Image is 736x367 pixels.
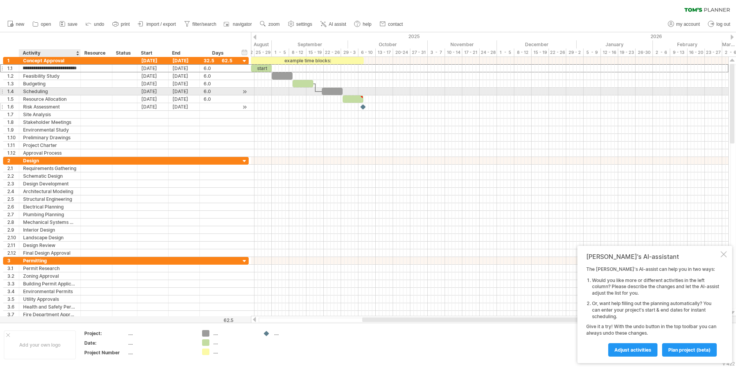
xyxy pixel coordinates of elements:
span: settings [296,22,312,27]
div: Permitting [23,257,77,264]
div: 6.0 [204,80,233,87]
div: 23 - 27 [705,48,722,57]
div: .... [274,330,316,337]
div: Approval Process [23,149,77,157]
div: 17 - 21 [462,48,480,57]
div: .... [213,349,255,355]
div: 2.7 [7,211,19,218]
div: Design Review [23,242,77,249]
div: Activity [23,49,76,57]
div: 8 - 12 [289,48,306,57]
a: print [110,19,132,29]
a: zoom [258,19,282,29]
div: [DATE] [169,65,200,72]
div: End [172,49,195,57]
div: September 2025 [272,40,348,48]
div: Fire Department Approval [23,311,77,318]
div: December 2025 [497,40,577,48]
div: Project Number [84,349,127,356]
div: 24 - 28 [480,48,497,57]
div: v 422 [723,361,735,367]
div: 2.1 [7,165,19,172]
div: Schematic Design [23,172,77,180]
div: [DATE] [137,80,169,87]
div: Zoning Approval [23,272,77,280]
div: .... [213,339,255,346]
a: undo [84,19,107,29]
span: import / export [146,22,176,27]
div: Start [141,49,164,57]
div: 6.0 [204,95,233,103]
div: Risk Assessment [23,103,77,110]
div: Requirements Gathering [23,165,77,172]
div: Feasibility Study [23,72,77,80]
div: 1.8 [7,118,19,126]
div: [DATE] [137,65,169,72]
span: plan project (beta) [668,347,711,353]
div: [DATE] [137,95,169,103]
div: .... [128,330,193,337]
span: Adjust activities [614,347,651,353]
span: save [68,22,77,27]
div: 13 - 17 [376,48,393,57]
div: Project Charter [23,142,77,149]
div: .... [128,340,193,346]
li: Would you like more or different activities in the left column? Please describe the changes and l... [592,277,719,297]
div: [DATE] [137,57,169,64]
a: save [57,19,80,29]
a: filter/search [182,19,219,29]
div: Stakeholder Meetings [23,118,77,126]
div: 26-30 [636,48,653,57]
div: 2.5 [7,195,19,203]
div: [DATE] [137,103,169,110]
div: [DATE] [169,57,200,64]
div: 1.2 [7,72,19,80]
div: 1 - 5 [272,48,289,57]
div: Environmental Study [23,126,77,133]
div: [DATE] [169,72,200,80]
div: [DATE] [137,88,169,95]
div: example time blocks: [251,57,364,64]
div: Environmental Permits [23,288,77,295]
div: 22 - 26 [549,48,566,57]
a: open [30,19,54,29]
div: Architectural Modeling [23,188,77,195]
div: 1.10 [7,134,19,141]
div: [DATE] [169,95,200,103]
a: plan project (beta) [662,343,717,357]
div: 3.1 [7,265,19,272]
a: import / export [136,19,178,29]
span: print [121,22,130,27]
div: 32.5 [204,57,233,64]
div: 5 - 9 [584,48,601,57]
div: 3.4 [7,288,19,295]
span: open [41,22,51,27]
a: my account [666,19,702,29]
div: 6.0 [204,72,233,80]
div: The [PERSON_NAME]'s AI-assist can help you in two ways: Give it a try! With the undo button in th... [586,266,719,356]
div: 2 - 6 [653,48,670,57]
a: Adjust activities [608,343,657,357]
div: 2.11 [7,242,19,249]
div: 6 - 10 [358,48,376,57]
span: log out [716,22,730,27]
a: navigator [222,19,254,29]
div: Final Design Approval [23,249,77,257]
span: zoom [268,22,279,27]
div: February 2026 [653,40,722,48]
div: 2.3 [7,180,19,187]
div: 6.0 [204,65,233,72]
div: 3.7 [7,311,19,318]
div: 2.9 [7,226,19,234]
div: Resource [84,49,108,57]
a: help [352,19,374,29]
div: 1.12 [7,149,19,157]
div: .... [213,330,255,337]
div: 2.2 [7,172,19,180]
div: 19 - 23 [618,48,636,57]
div: 1 - 5 [497,48,514,57]
div: October 2025 [348,40,428,48]
div: 1.9 [7,126,19,133]
div: 1.1 [7,65,19,72]
div: 25 - 29 [254,48,272,57]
